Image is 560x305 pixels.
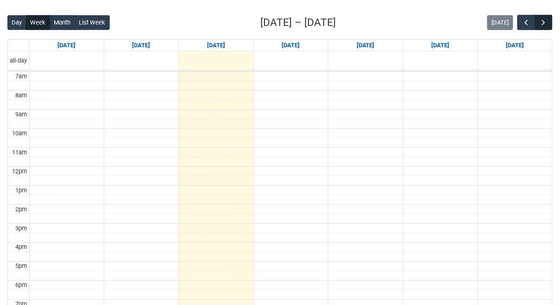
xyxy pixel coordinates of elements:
div: 12pm [11,167,29,176]
button: List Week [75,15,110,30]
div: 11am [11,148,29,157]
a: Go to September 13, 2025 [504,40,526,51]
h2: [DATE] – [DATE] [261,15,336,31]
div: 9am [14,110,29,119]
a: Go to September 11, 2025 [355,40,377,51]
a: Go to September 12, 2025 [429,40,451,51]
div: 3pm [14,224,29,233]
a: Go to September 10, 2025 [280,40,302,51]
button: Month [50,15,75,30]
div: 8am [14,91,29,100]
button: Previous Week [517,15,535,30]
button: Next Week [535,15,553,30]
button: [DATE] [487,15,513,30]
span: all-day [8,56,29,65]
a: Go to September 9, 2025 [205,40,227,51]
div: 1pm [14,186,29,195]
div: 7am [14,72,29,81]
div: 4pm [14,243,29,252]
button: Week [26,15,50,30]
button: Day [7,15,26,30]
a: Go to September 7, 2025 [56,40,77,51]
div: 10am [11,129,29,138]
div: 5pm [14,262,29,271]
div: 2pm [14,205,29,214]
div: 6pm [14,281,29,290]
a: Go to September 8, 2025 [131,40,152,51]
